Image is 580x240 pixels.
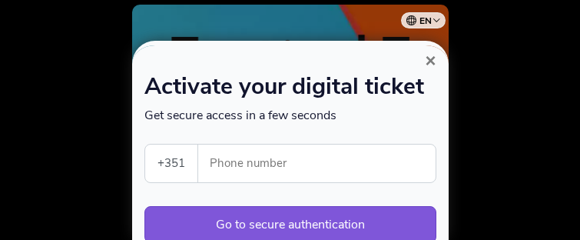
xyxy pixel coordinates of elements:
input: Phone number [210,145,436,182]
span: × [425,50,436,71]
p: Get secure access in a few seconds [144,107,436,124]
h1: Activate your digital ticket [144,76,436,107]
label: Phone number [198,145,437,182]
